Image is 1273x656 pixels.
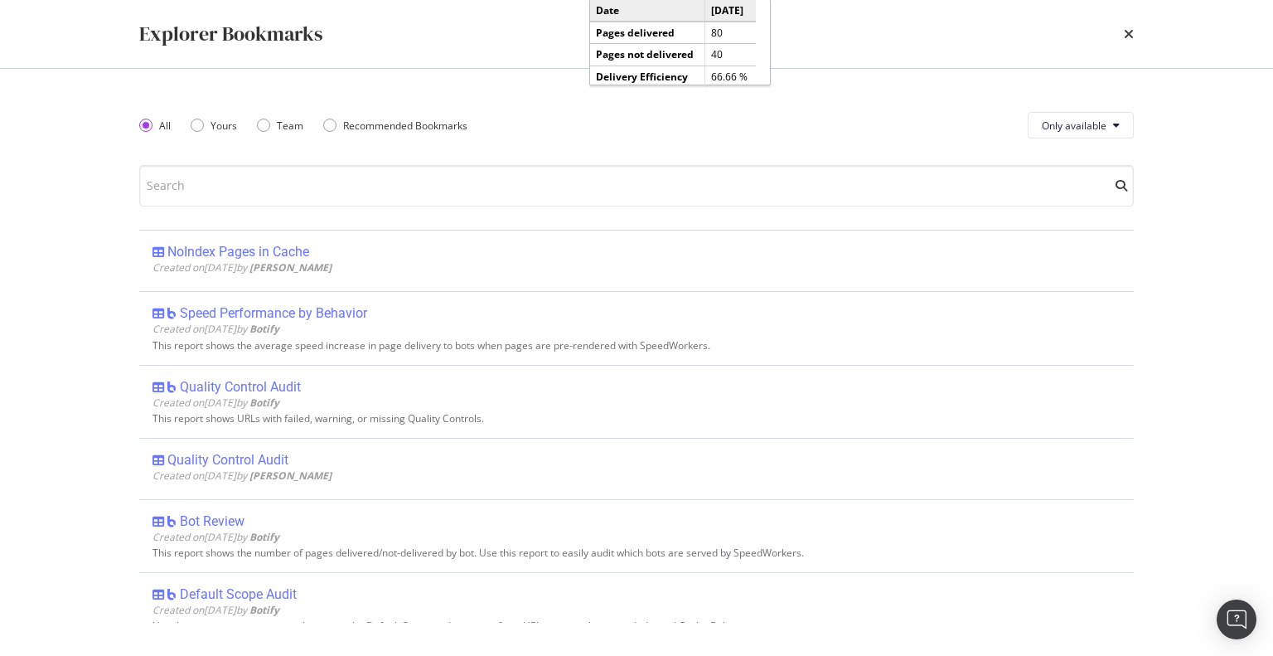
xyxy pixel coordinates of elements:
[152,469,332,483] span: Created on [DATE] by
[152,340,1121,352] div: This report shows the average speed increase in page delivery to bots when pages are pre-rendered...
[257,119,303,133] div: Team
[191,119,237,133] div: Yours
[180,379,301,396] div: Quality Control Audit
[249,603,279,617] b: Botify
[323,119,467,133] div: Recommended Bookmarks
[152,603,279,617] span: Created on [DATE] by
[211,119,237,133] div: Yours
[139,20,322,48] div: Explorer Bookmarks
[152,396,279,410] span: Created on [DATE] by
[1124,20,1134,48] div: times
[152,413,1121,425] div: This report shows URLs with failed, warning, or missing Quality Controls.
[1042,119,1106,133] span: Only available
[152,260,332,275] span: Created on [DATE] by
[249,322,279,336] b: Botify
[249,260,332,275] b: [PERSON_NAME]
[139,119,171,133] div: All
[343,119,467,133] div: Recommended Bookmarks
[180,305,367,322] div: Speed Performance by Behavior
[167,452,288,469] div: Quality Control Audit
[249,530,279,544] b: Botify
[152,547,1121,559] div: This report shows the number of pages delivered/not-delivered by bot. Use this report to easily a...
[152,530,279,544] span: Created on [DATE] by
[1217,600,1256,639] div: Open Intercom Messenger
[249,469,332,483] b: [PERSON_NAME]
[180,586,297,603] div: Default Scope Audit
[152,322,279,336] span: Created on [DATE] by
[180,513,244,530] div: Bot Review
[139,165,1134,207] input: Search
[152,620,1121,632] div: Use this report to review pages that are in the Default Scope to determine if any URLs require th...
[1028,112,1134,138] button: Only available
[249,396,279,410] b: Botify
[167,244,309,260] div: NoIndex Pages in Cache
[277,119,303,133] div: Team
[159,119,171,133] div: All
